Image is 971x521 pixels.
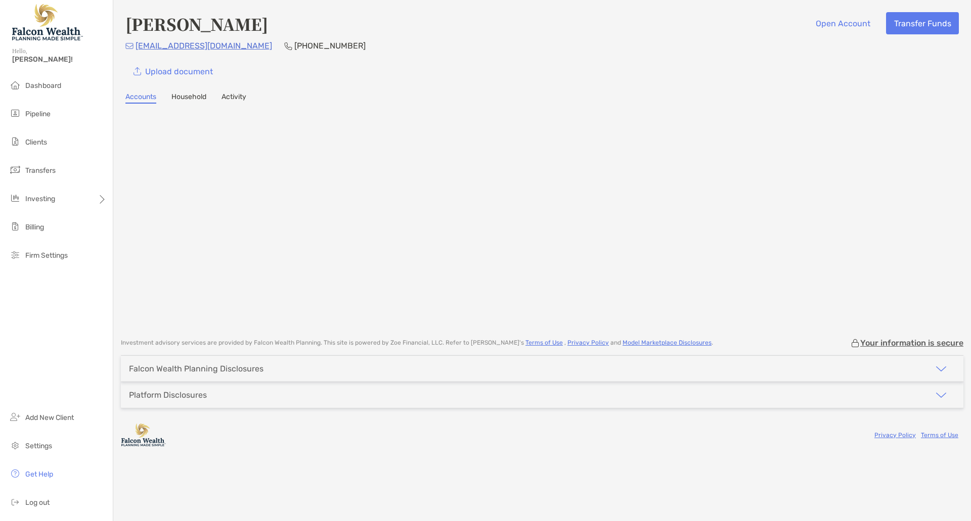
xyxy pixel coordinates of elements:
[294,39,366,52] p: [PHONE_NUMBER]
[25,195,55,203] span: Investing
[129,364,263,373] div: Falcon Wealth Planning Disclosures
[9,411,21,423] img: add_new_client icon
[9,439,21,451] img: settings icon
[25,251,68,260] span: Firm Settings
[9,192,21,204] img: investing icon
[9,220,21,232] img: billing icon
[25,166,56,175] span: Transfers
[874,432,916,439] a: Privacy Policy
[860,338,963,348] p: Your information is secure
[808,12,878,34] button: Open Account
[567,339,609,346] a: Privacy Policy
[525,339,563,346] a: Terms of Use
[921,432,958,439] a: Terms of Use
[129,390,207,400] div: Platform Disclosures
[25,442,52,450] span: Settings
[134,67,141,76] img: button icon
[9,135,21,148] img: clients icon
[25,138,47,147] span: Clients
[9,496,21,508] img: logout icon
[12,55,107,64] span: [PERSON_NAME]!
[12,4,83,40] img: Falcon Wealth Planning Logo
[25,110,51,118] span: Pipeline
[25,413,74,422] span: Add New Client
[125,12,268,35] h4: [PERSON_NAME]
[171,92,206,104] a: Household
[136,39,272,52] p: [EMAIL_ADDRESS][DOMAIN_NAME]
[9,107,21,119] img: pipeline icon
[9,249,21,261] img: firm-settings icon
[886,12,959,34] button: Transfer Funds
[25,81,61,90] span: Dashboard
[121,339,713,347] p: Investment advisory services are provided by Falcon Wealth Planning . This site is powered by Zoe...
[125,43,134,49] img: Email Icon
[222,92,246,104] a: Activity
[25,470,53,479] span: Get Help
[9,79,21,91] img: dashboard icon
[935,363,947,375] img: icon arrow
[284,42,292,50] img: Phone Icon
[121,423,166,446] img: company logo
[125,92,156,104] a: Accounts
[623,339,712,346] a: Model Marketplace Disclosures
[125,60,220,82] a: Upload document
[9,467,21,480] img: get-help icon
[25,498,50,507] span: Log out
[935,389,947,401] img: icon arrow
[25,223,44,231] span: Billing
[9,164,21,176] img: transfers icon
